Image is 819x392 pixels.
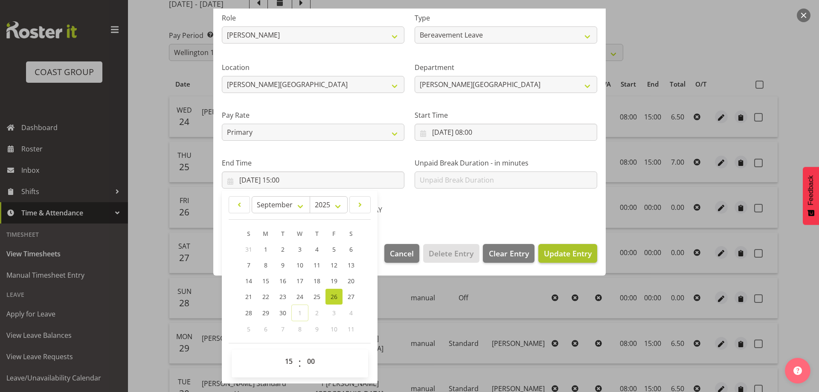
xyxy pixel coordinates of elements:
[257,273,274,289] a: 15
[245,245,252,253] span: 31
[245,309,252,317] span: 28
[257,241,274,257] a: 1
[314,277,320,285] span: 18
[331,277,337,285] span: 19
[308,257,325,273] a: 11
[296,277,303,285] span: 17
[298,245,302,253] span: 3
[793,366,802,375] img: help-xxl-2.png
[240,289,257,305] a: 21
[222,13,404,23] label: Role
[257,305,274,321] a: 29
[222,158,404,168] label: End Time
[262,293,269,301] span: 22
[222,62,404,73] label: Location
[291,289,308,305] a: 24
[538,244,597,263] button: Update Entry
[274,273,291,289] a: 16
[348,277,354,285] span: 20
[489,248,529,259] span: Clear Entry
[298,353,301,374] span: :
[315,245,319,253] span: 4
[274,289,291,305] a: 23
[415,110,597,120] label: Start Time
[315,325,319,333] span: 9
[279,293,286,301] span: 23
[264,261,267,269] span: 8
[291,241,308,257] a: 3
[315,309,319,317] span: 2
[384,244,419,263] button: Cancel
[331,261,337,269] span: 12
[544,248,592,258] span: Update Entry
[343,241,360,257] a: 6
[348,293,354,301] span: 27
[308,273,325,289] a: 18
[279,277,286,285] span: 16
[332,309,336,317] span: 3
[415,124,597,141] input: Click to select...
[274,257,291,273] a: 9
[247,229,250,238] span: S
[274,305,291,321] a: 30
[291,257,308,273] a: 10
[281,325,285,333] span: 7
[803,167,819,225] button: Feedback - Show survey
[325,289,343,305] a: 26
[332,229,335,238] span: F
[315,229,319,238] span: T
[483,244,534,263] button: Clear Entry
[222,110,404,120] label: Pay Rate
[257,289,274,305] a: 22
[343,289,360,305] a: 27
[245,293,252,301] span: 21
[331,293,337,301] span: 26
[245,277,252,285] span: 14
[348,261,354,269] span: 13
[429,248,473,259] span: Delete Entry
[343,273,360,289] a: 20
[264,245,267,253] span: 1
[222,171,404,189] input: Click to select...
[343,257,360,273] a: 13
[415,158,597,168] label: Unpaid Break Duration - in minutes
[262,309,269,317] span: 29
[281,229,285,238] span: T
[274,241,291,257] a: 2
[240,273,257,289] a: 14
[415,62,597,73] label: Department
[807,175,815,205] span: Feedback
[296,293,303,301] span: 24
[325,241,343,257] a: 5
[331,325,337,333] span: 10
[308,289,325,305] a: 25
[240,305,257,321] a: 28
[308,241,325,257] a: 4
[314,261,320,269] span: 11
[263,229,268,238] span: M
[348,325,354,333] span: 11
[415,13,597,23] label: Type
[423,244,479,263] button: Delete Entry
[325,273,343,289] a: 19
[349,229,353,238] span: S
[262,277,269,285] span: 15
[325,257,343,273] a: 12
[281,245,285,253] span: 2
[240,257,257,273] a: 7
[247,325,250,333] span: 5
[297,229,302,238] span: W
[279,309,286,317] span: 30
[415,171,597,189] input: Unpaid Break Duration
[298,325,302,333] span: 8
[349,309,353,317] span: 4
[257,257,274,273] a: 8
[349,245,353,253] span: 6
[314,293,320,301] span: 25
[264,325,267,333] span: 6
[298,309,302,317] span: 1
[332,245,336,253] span: 5
[390,248,414,259] span: Cancel
[296,261,303,269] span: 10
[247,261,250,269] span: 7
